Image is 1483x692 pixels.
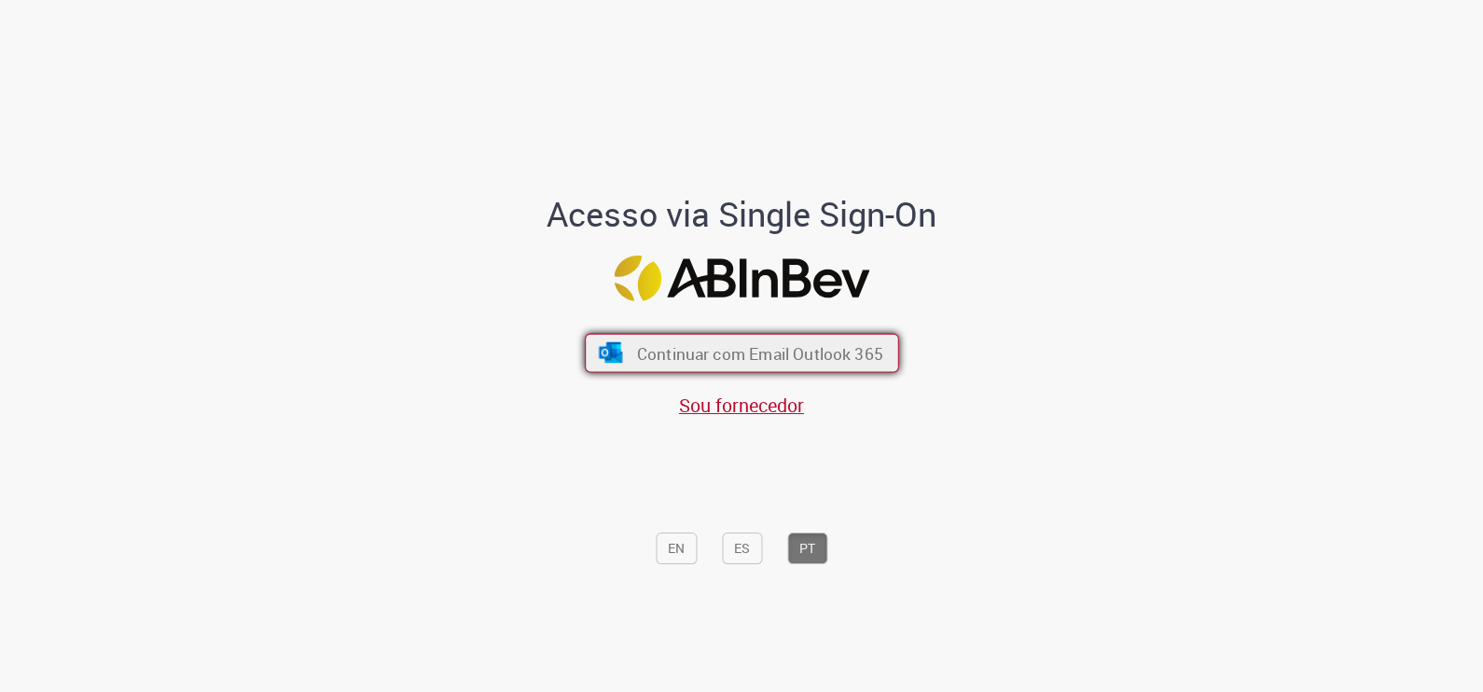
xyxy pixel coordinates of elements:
a: Sou fornecedor [679,393,804,418]
h1: Acesso via Single Sign-On [483,196,1001,233]
button: EN [656,533,697,564]
button: ES [722,533,762,564]
button: ícone Azure/Microsoft 360 Continuar com Email Outlook 365 [585,334,899,373]
img: ícone Azure/Microsoft 360 [597,343,624,364]
button: PT [787,533,827,564]
span: Continuar com Email Outlook 365 [636,342,882,364]
img: Logo ABInBev [614,256,869,301]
